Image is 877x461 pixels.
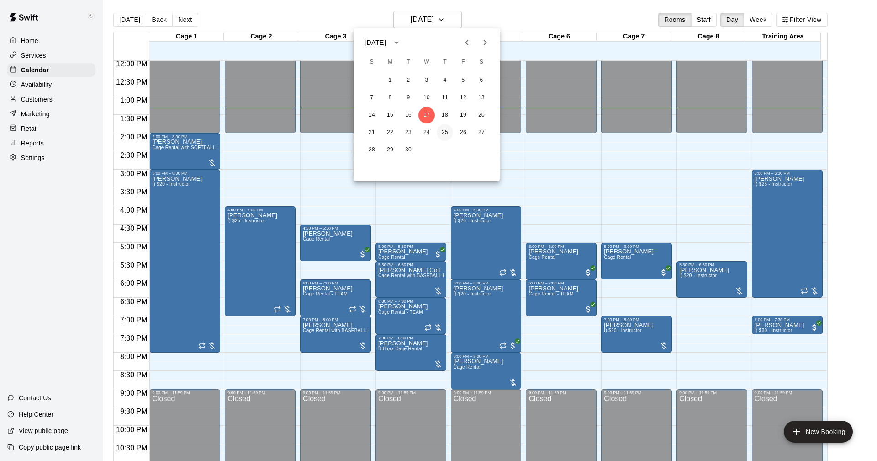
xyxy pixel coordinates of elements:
[400,53,417,71] span: Tuesday
[400,90,417,106] button: 9
[418,124,435,141] button: 24
[437,90,453,106] button: 11
[473,72,490,89] button: 6
[400,107,417,123] button: 16
[473,90,490,106] button: 13
[400,124,417,141] button: 23
[364,53,380,71] span: Sunday
[382,107,398,123] button: 15
[382,124,398,141] button: 22
[455,124,471,141] button: 26
[364,142,380,158] button: 28
[437,53,453,71] span: Thursday
[473,53,490,71] span: Saturday
[382,90,398,106] button: 8
[437,124,453,141] button: 25
[400,72,417,89] button: 2
[473,107,490,123] button: 20
[437,107,453,123] button: 18
[400,142,417,158] button: 30
[455,90,471,106] button: 12
[382,72,398,89] button: 1
[382,142,398,158] button: 29
[473,124,490,141] button: 27
[364,90,380,106] button: 7
[455,72,471,89] button: 5
[455,53,471,71] span: Friday
[365,38,386,48] div: [DATE]
[437,72,453,89] button: 4
[389,35,404,50] button: calendar view is open, switch to year view
[382,53,398,71] span: Monday
[418,90,435,106] button: 10
[418,53,435,71] span: Wednesday
[458,33,476,52] button: Previous month
[455,107,471,123] button: 19
[364,107,380,123] button: 14
[418,72,435,89] button: 3
[476,33,494,52] button: Next month
[364,124,380,141] button: 21
[418,107,435,123] button: 17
